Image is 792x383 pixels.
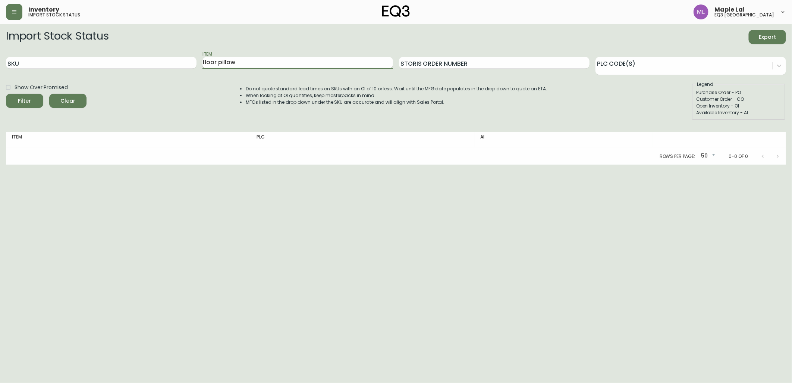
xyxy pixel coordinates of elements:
h5: eq3 [GEOGRAPHIC_DATA] [714,13,774,17]
th: AI [475,132,653,148]
th: PLC [251,132,475,148]
span: Inventory [28,7,59,13]
span: Export [755,32,780,42]
div: Filter [18,96,31,106]
button: Filter [6,94,43,108]
th: Item [6,132,251,148]
div: 50 [698,150,717,162]
legend: Legend [696,81,714,88]
button: Export [749,30,786,44]
h2: Import Stock Status [6,30,109,44]
div: Open Inventory - OI [696,103,781,109]
div: Customer Order - CO [696,96,781,103]
h5: import stock status [28,13,80,17]
img: logo [382,5,410,17]
span: Maple Lai [714,7,745,13]
span: Show Over Promised [15,84,68,91]
div: Available Inventory - AI [696,109,781,116]
button: Clear [49,94,87,108]
li: When looking at OI quantities, keep masterpacks in mind. [246,92,547,99]
span: Clear [55,96,81,106]
p: 0-0 of 0 [729,153,748,160]
div: Purchase Order - PO [696,89,781,96]
li: Do not quote standard lead times on SKUs with an OI of 10 or less. Wait until the MFG date popula... [246,85,547,92]
p: Rows per page: [660,153,695,160]
img: 61e28cffcf8cc9f4e300d877dd684943 [694,4,708,19]
li: MFGs listed in the drop down under the SKU are accurate and will align with Sales Portal. [246,99,547,106]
